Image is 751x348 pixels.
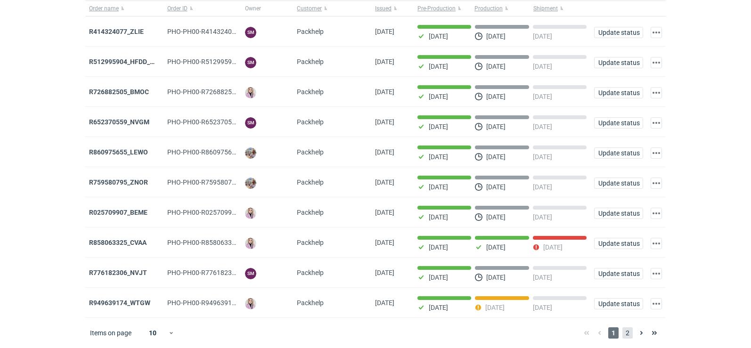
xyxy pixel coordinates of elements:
span: PHO-PH00-R726882505_BMOC [167,88,261,96]
button: Actions [651,298,662,309]
button: Update status [594,27,643,38]
a: R776182306_NVJT [89,269,147,276]
span: Update status [598,120,639,126]
strong: R652370559_NVGM [89,118,149,126]
span: 26/08/2025 [375,28,394,35]
button: Update status [594,238,643,249]
span: 11/08/2025 [375,269,394,276]
span: Packhelp [297,239,324,246]
p: [DATE] [533,153,552,161]
button: Update status [594,147,643,159]
figcaption: SM [245,268,256,279]
p: [DATE] [486,32,506,40]
p: [DATE] [486,63,506,70]
strong: R025709907_BEME [89,209,147,216]
button: Order ID [163,1,242,16]
span: Packhelp [297,118,324,126]
p: [DATE] [533,32,552,40]
p: [DATE] [533,304,552,311]
img: Klaudia Wiśniewska [245,87,256,98]
p: [DATE] [429,93,448,100]
span: PHO-PH00-R759580795_ZNOR [167,178,260,186]
img: Michał Palasek [245,147,256,159]
span: Packhelp [297,88,324,96]
button: Update status [594,208,643,219]
button: Actions [651,57,662,68]
span: Customer [297,5,322,12]
span: PHO-PH00-R860975655_LEWO [167,148,260,156]
button: Actions [651,208,662,219]
button: Pre-Production [414,1,473,16]
span: Update status [598,89,639,96]
p: [DATE] [486,93,506,100]
a: R860975655_LEWO [89,148,148,156]
p: [DATE] [429,304,448,311]
button: Actions [651,87,662,98]
a: R512995904_HFDD_MOOR [89,58,169,65]
p: [DATE] [429,213,448,221]
button: Update status [594,268,643,279]
span: Update status [598,59,639,66]
span: PHO-PH00-R414324077_ZLIE [167,28,255,35]
p: [DATE] [543,243,563,251]
button: Actions [651,178,662,189]
img: Klaudia Wiśniewska [245,298,256,309]
p: [DATE] [486,123,506,130]
button: Update status [594,117,643,129]
p: [DATE] [429,153,448,161]
p: [DATE] [486,243,506,251]
a: R949639174_WTGW [89,299,150,307]
span: Owner [245,5,261,12]
a: R414324077_ZLIE [89,28,144,35]
span: Update status [598,210,639,217]
span: PHO-PH00-R858063325_CVAA [167,239,259,246]
button: Shipment [531,1,590,16]
button: Customer [293,1,371,16]
span: Items on page [90,328,131,338]
span: Update status [598,240,639,247]
span: Packhelp [297,28,324,35]
span: Packhelp [297,58,324,65]
p: [DATE] [485,304,505,311]
span: 25/08/2025 [375,58,394,65]
button: Actions [651,147,662,159]
span: Packhelp [297,269,324,276]
span: 22/08/2025 [375,118,394,126]
span: 25/08/2025 [375,88,394,96]
p: [DATE] [533,213,552,221]
strong: R759580795_ZNOR [89,178,148,186]
span: 12/08/2025 [375,239,394,246]
span: PHO-PH00-R949639174_WTGW [167,299,262,307]
span: Packhelp [297,148,324,156]
span: PHO-PH00-R512995904_HFDD_MOOR [167,58,281,65]
span: Issued [375,5,392,12]
div: 10 [138,326,168,340]
p: [DATE] [429,63,448,70]
button: Update status [594,178,643,189]
span: 1 [608,327,619,339]
span: Production [474,5,503,12]
span: Update status [598,29,639,36]
p: [DATE] [429,123,448,130]
span: 21/08/2025 [375,178,394,186]
p: [DATE] [486,183,506,191]
a: R726882505_BMOC [89,88,149,96]
span: Update status [598,150,639,156]
p: [DATE] [533,93,552,100]
span: Shipment [533,5,558,12]
span: PHO-PH00-R652370559_NVGM [167,118,261,126]
span: 19/08/2025 [375,209,394,216]
p: [DATE] [429,243,448,251]
span: Order ID [167,5,188,12]
span: Update status [598,180,639,186]
p: [DATE] [533,183,552,191]
figcaption: SM [245,57,256,68]
p: [DATE] [429,32,448,40]
button: Update status [594,87,643,98]
a: R858063325_CVAA [89,239,147,246]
